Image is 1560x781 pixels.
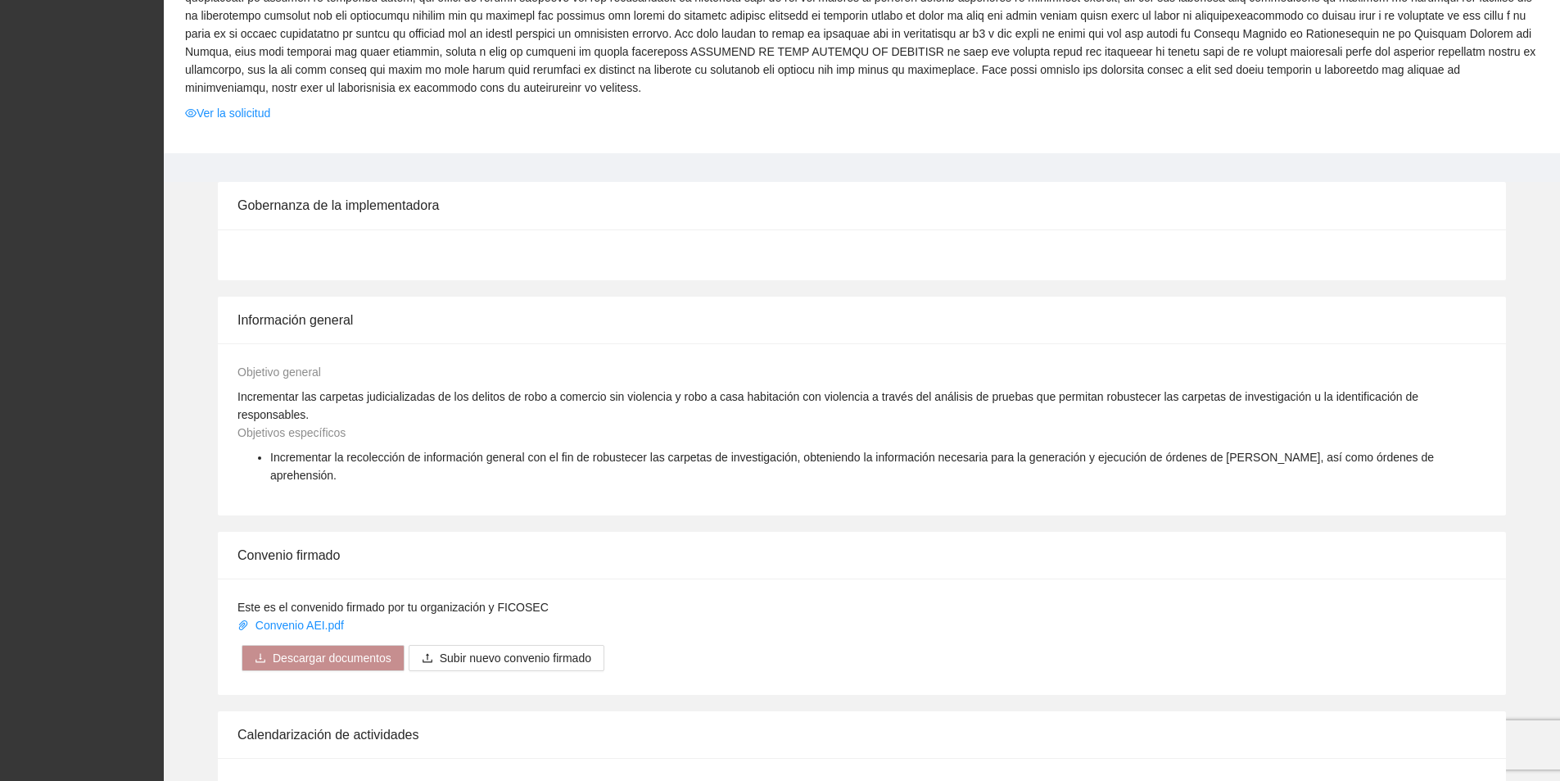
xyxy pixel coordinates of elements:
span: Este es el convenido firmado por tu organización y FICOSEC [237,601,549,614]
div: Convenio firmado [237,532,1486,579]
span: Incrementar la recolección de información general con el fin de robustecer las carpetas de invest... [270,451,1434,482]
span: Descargar documentos [273,649,391,667]
div: Calendarización de actividades [237,711,1486,758]
button: uploadSubir nuevo convenio firmado [409,645,604,671]
span: upload [422,652,433,665]
a: Convenio AEI.pdf [237,619,347,632]
button: downloadDescargar documentos [242,645,405,671]
span: uploadSubir nuevo convenio firmado [409,652,604,665]
span: Objetivos específicos [237,426,346,439]
span: Objetivo general [237,366,321,379]
div: Gobernanza de la implementadora [237,182,1486,229]
span: Subir nuevo convenio firmado [440,649,591,667]
a: eyeVer la solicitud [185,104,270,122]
span: Incrementar las carpetas judicializadas de los delitos de robo a comercio sin violencia y robo a ... [237,390,1418,421]
div: Información general [237,297,1486,343]
span: eye [185,107,197,119]
span: download [255,652,266,665]
span: paper-clip [237,620,249,631]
